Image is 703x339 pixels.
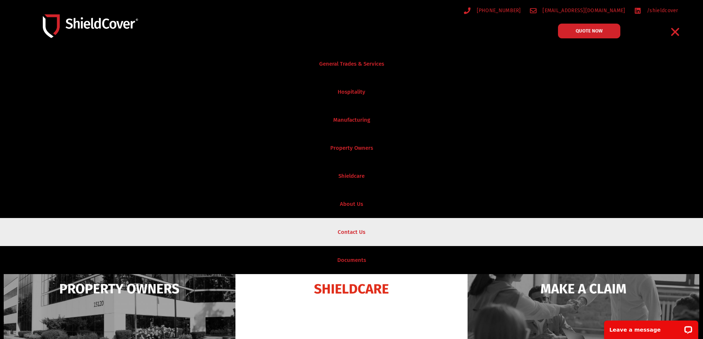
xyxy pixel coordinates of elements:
a: QUOTE NOW [558,24,620,38]
a: [PHONE_NUMBER] [464,6,521,15]
span: [PHONE_NUMBER] [475,6,521,15]
span: QUOTE NOW [576,28,603,33]
img: Shield-Cover-Underwriting-Australia-logo-full [43,14,138,38]
span: /shieldcover [645,6,678,15]
iframe: LiveChat chat widget [599,316,703,339]
span: [EMAIL_ADDRESS][DOMAIN_NAME] [541,6,625,15]
a: [EMAIL_ADDRESS][DOMAIN_NAME] [530,6,626,15]
a: /shieldcover [634,6,678,15]
div: Menu Toggle [667,23,684,41]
